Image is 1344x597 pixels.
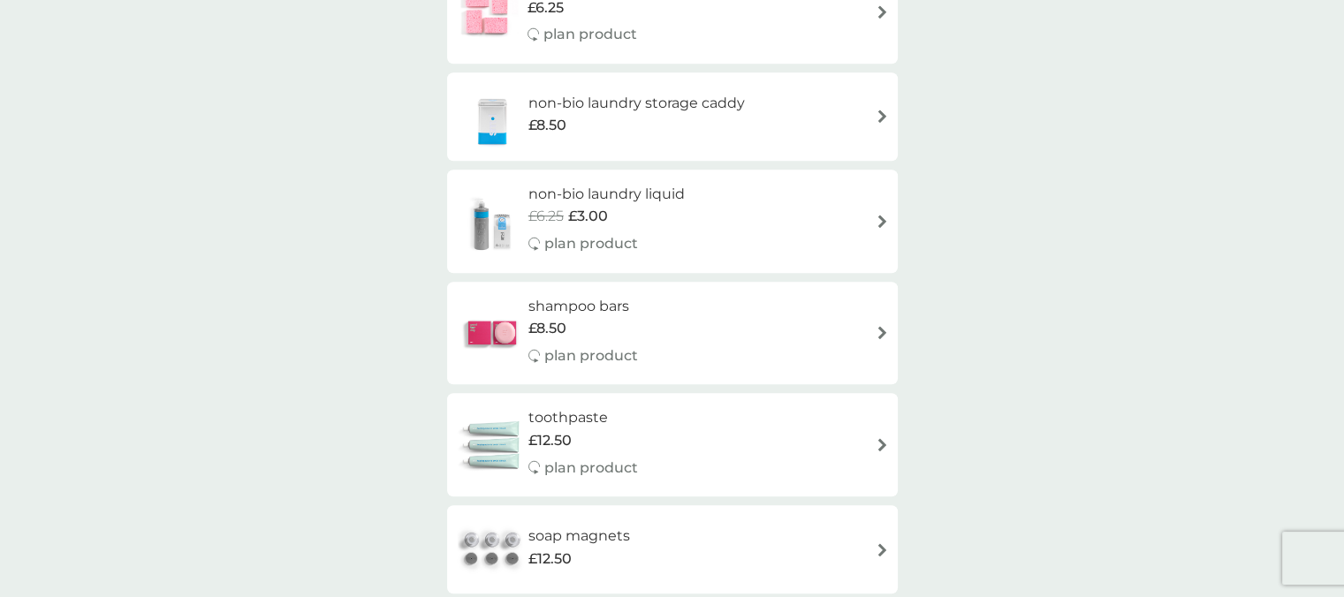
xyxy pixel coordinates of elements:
span: £8.50 [528,317,566,340]
span: £3.00 [568,205,608,228]
h6: soap magnets [528,525,630,548]
img: soap magnets [456,518,528,580]
span: £8.50 [528,114,566,137]
h6: shampoo bars [528,295,638,318]
img: arrow right [876,326,889,339]
img: arrow right [876,215,889,228]
h6: toothpaste [528,406,638,429]
img: arrow right [876,5,889,19]
h6: non-bio laundry storage caddy [528,92,745,115]
h6: non-bio laundry liquid [528,183,685,206]
p: plan product [544,457,638,480]
p: plan product [543,23,637,46]
span: £6.25 [528,205,564,228]
p: plan product [544,344,638,367]
img: arrow right [876,543,889,556]
p: plan product [544,232,638,255]
span: £12.50 [528,429,572,452]
img: non-bio laundry storage caddy [456,86,528,147]
span: £12.50 [528,548,572,571]
img: non-bio laundry liquid [456,190,528,252]
img: shampoo bars [456,302,528,364]
img: arrow right [876,110,889,123]
img: arrow right [876,438,889,451]
img: toothpaste [456,414,528,476]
